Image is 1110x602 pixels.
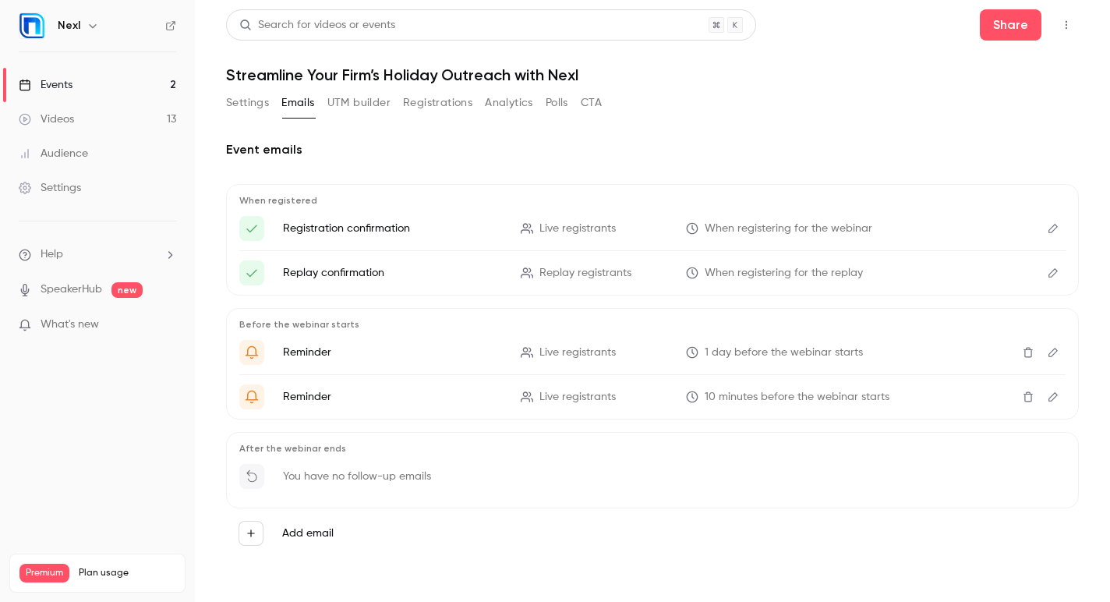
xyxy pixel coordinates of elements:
[111,282,143,298] span: new
[1041,260,1066,285] button: Edit
[539,221,616,237] span: Live registrants
[239,384,1066,409] li: {{ event_name }} is about to go live
[705,389,889,405] span: 10 minutes before the webinar starts
[705,265,863,282] span: When registering for the replay
[539,389,616,405] span: Live registrants
[226,66,1079,84] h1: Streamline Your Firm’s Holiday Outreach with Nexl
[1016,384,1041,409] button: Delete
[19,146,88,161] div: Audience
[1041,216,1066,241] button: Edit
[539,265,631,282] span: Replay registrants
[980,9,1041,41] button: Share
[581,90,602,115] button: CTA
[239,17,395,34] div: Search for videos or events
[226,140,1079,159] h2: Event emails
[281,90,314,115] button: Emails
[226,90,269,115] button: Settings
[546,90,568,115] button: Polls
[157,318,176,332] iframe: Noticeable Trigger
[283,221,502,236] p: Registration confirmation
[1016,340,1041,365] button: Delete
[403,90,472,115] button: Registrations
[283,389,502,405] p: Reminder
[239,260,1066,285] li: Here's your access link to {{ event_name }}!
[1041,384,1066,409] button: Edit
[58,18,80,34] h6: Nexl
[705,221,872,237] span: When registering for the webinar
[327,90,391,115] button: UTM builder
[282,526,334,541] label: Add email
[19,13,44,38] img: Nexl
[485,90,533,115] button: Analytics
[239,340,1066,365] li: Get Ready for '{{ event_name }}' tomorrow!
[79,567,175,579] span: Plan usage
[41,282,102,298] a: SpeakerHub
[283,469,431,484] p: You have no follow-up emails
[705,345,863,361] span: 1 day before the webinar starts
[1041,340,1066,365] button: Edit
[19,180,81,196] div: Settings
[239,216,1066,241] li: Here's your access link to {{ event_name }}!
[239,318,1066,331] p: Before the webinar starts
[539,345,616,361] span: Live registrants
[283,265,502,281] p: Replay confirmation
[283,345,502,360] p: Reminder
[19,564,69,583] span: Premium
[19,77,72,93] div: Events
[239,442,1066,455] p: After the webinar ends
[239,194,1066,207] p: When registered
[41,246,63,263] span: Help
[19,112,74,127] div: Videos
[41,317,99,333] span: What's new
[19,246,176,263] li: help-dropdown-opener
